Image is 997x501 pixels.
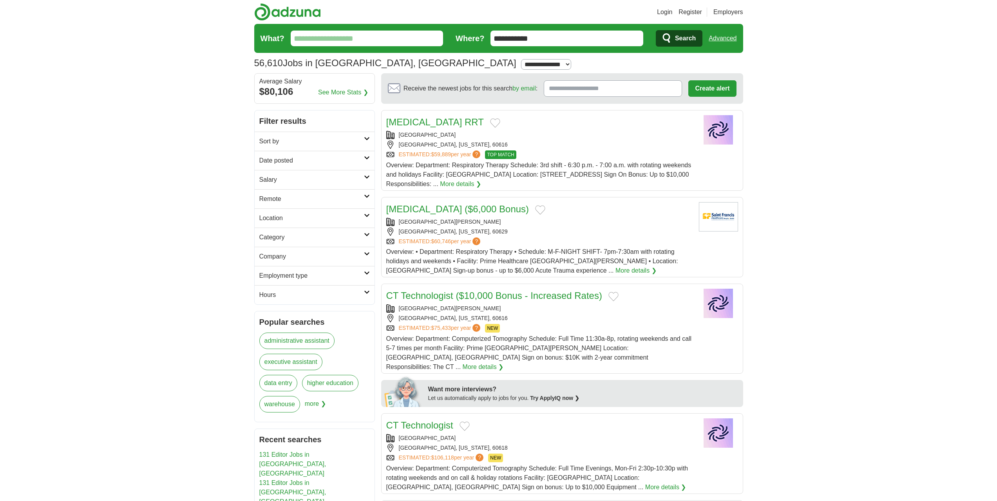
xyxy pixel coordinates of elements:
[431,151,451,157] span: $59,889
[259,271,364,280] h2: Employment type
[535,205,545,215] button: Add to favorite jobs
[386,434,693,442] div: [GEOGRAPHIC_DATA]
[485,150,516,159] span: TOP MATCH
[255,208,375,228] a: Location
[259,213,364,223] h2: Location
[259,137,364,146] h2: Sort by
[259,333,335,349] a: administrative assistant
[259,252,364,261] h2: Company
[404,84,537,93] span: Receive the newest jobs for this search :
[456,33,484,44] label: Where?
[255,189,375,208] a: Remote
[386,314,693,322] div: [GEOGRAPHIC_DATA], [US_STATE], 60616
[255,228,375,247] a: Category
[386,335,692,370] span: Overview: Department: Computerized Tomography Schedule: Full Time 11:30a-8p, rotating weekends an...
[699,289,738,318] img: Ascension Saint Mary of Nazareth Hospital logo
[302,375,358,391] a: higher education
[384,376,422,407] img: apply-iq-scientist.png
[259,78,370,85] div: Average Salary
[259,354,322,370] a: executive assistant
[386,420,453,430] a: CT Technologist
[657,7,672,17] a: Login
[259,194,364,204] h2: Remote
[472,324,480,332] span: ?
[259,396,300,412] a: warehouse
[255,247,375,266] a: Company
[386,290,602,301] a: CT Technologist ($10,000 Bonus - Increased Rates)
[255,151,375,170] a: Date posted
[254,56,283,70] span: 56,610
[259,85,370,99] div: $80,106
[386,248,678,274] span: Overview: • Department: Respiratory Therapy • Schedule: M-F-NIGHT SHIFT- 7pm-7:30am with rotating...
[254,58,516,68] h1: Jobs in [GEOGRAPHIC_DATA], [GEOGRAPHIC_DATA]
[318,88,368,97] a: See More Stats ❯
[259,233,364,242] h2: Category
[259,290,364,300] h2: Hours
[255,132,375,151] a: Sort by
[688,80,736,97] button: Create alert
[699,202,738,232] img: Saint Francis Hospital - Memphis logo
[399,219,501,225] a: [GEOGRAPHIC_DATA][PERSON_NAME]
[386,162,691,187] span: Overview: Department: Respiratory Therapy Schedule: 3rd shift - 6:30 p.m. - 7:00 a.m. with rotati...
[399,305,501,311] a: [GEOGRAPHIC_DATA][PERSON_NAME]
[512,85,536,92] a: by email
[440,179,481,189] a: More details ❯
[485,324,500,333] span: NEW
[428,385,738,394] div: Want more interviews?
[428,394,738,402] div: Let us automatically apply to jobs for you.
[431,238,451,244] span: $60,746
[608,292,619,301] button: Add to favorite jobs
[675,31,696,46] span: Search
[399,237,482,246] a: ESTIMATED:$60,746per year?
[386,141,693,149] div: [GEOGRAPHIC_DATA], [US_STATE], 60616
[399,324,482,333] a: ESTIMATED:$75,433per year?
[259,175,364,184] h2: Salary
[386,465,688,490] span: Overview: Department: Computerized Tomography Schedule: Full Time Evenings, Mon-Fri 2:30p-10:30p ...
[709,31,736,46] a: Advanced
[679,7,702,17] a: Register
[530,395,579,401] a: Try ApplyIQ now ❯
[305,396,326,417] span: more ❯
[645,483,686,492] a: More details ❯
[460,421,470,431] button: Add to favorite jobs
[386,131,693,139] div: [GEOGRAPHIC_DATA]
[259,434,370,445] h2: Recent searches
[259,156,364,165] h2: Date posted
[259,451,326,477] a: 131 Editor Jobs in [GEOGRAPHIC_DATA], [GEOGRAPHIC_DATA]
[490,118,500,128] button: Add to favorite jobs
[472,237,480,245] span: ?
[399,150,482,159] a: ESTIMATED:$59,889per year?
[463,362,504,372] a: More details ❯
[386,204,529,214] a: [MEDICAL_DATA] ($6,000 Bonus)
[476,454,483,461] span: ?
[699,115,738,145] img: Company logo
[386,117,484,127] a: [MEDICAL_DATA] RRT
[699,418,738,448] img: Company logo
[386,444,693,452] div: [GEOGRAPHIC_DATA], [US_STATE], 60618
[399,454,485,462] a: ESTIMATED:$106,118per year?
[488,454,503,462] span: NEW
[259,375,297,391] a: data entry
[386,228,693,236] div: [GEOGRAPHIC_DATA], [US_STATE], 60629
[254,3,321,21] img: Adzuna logo
[261,33,284,44] label: What?
[472,150,480,158] span: ?
[431,454,454,461] span: $106,118
[656,30,702,47] button: Search
[255,285,375,304] a: Hours
[713,7,743,17] a: Employers
[255,266,375,285] a: Employment type
[255,170,375,189] a: Salary
[259,316,370,328] h2: Popular searches
[255,110,375,132] h2: Filter results
[431,325,451,331] span: $75,433
[615,266,657,275] a: More details ❯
